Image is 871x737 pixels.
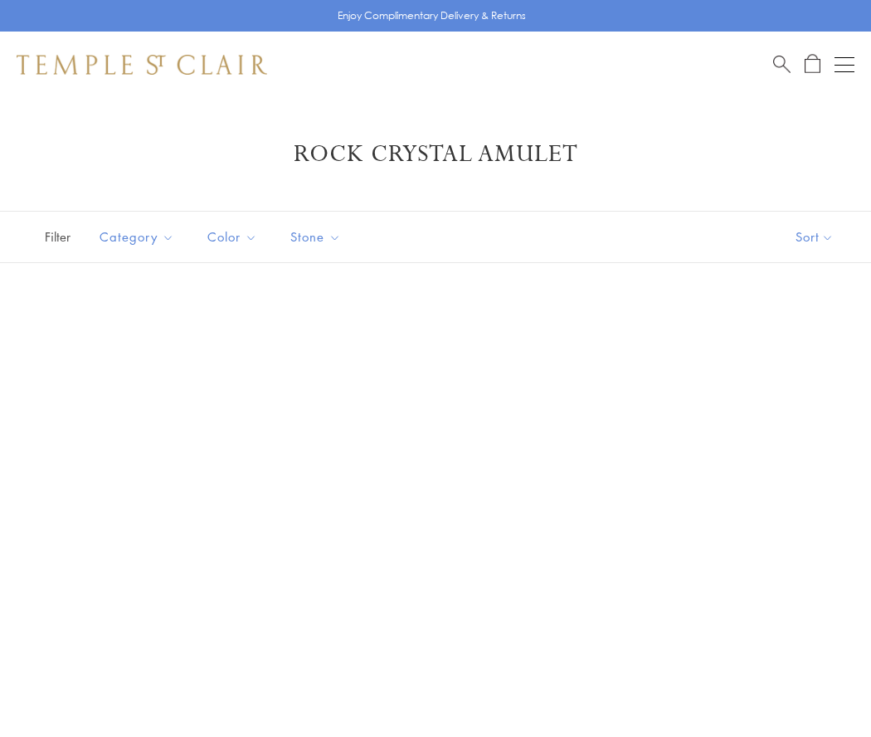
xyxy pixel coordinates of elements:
[758,212,871,262] button: Show sort by
[282,227,353,247] span: Stone
[199,227,270,247] span: Color
[338,7,526,24] p: Enjoy Complimentary Delivery & Returns
[835,55,854,75] button: Open navigation
[41,139,830,169] h1: Rock Crystal Amulet
[278,218,353,256] button: Stone
[195,218,270,256] button: Color
[91,227,187,247] span: Category
[87,218,187,256] button: Category
[805,54,820,75] a: Open Shopping Bag
[17,55,267,75] img: Temple St. Clair
[773,54,791,75] a: Search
